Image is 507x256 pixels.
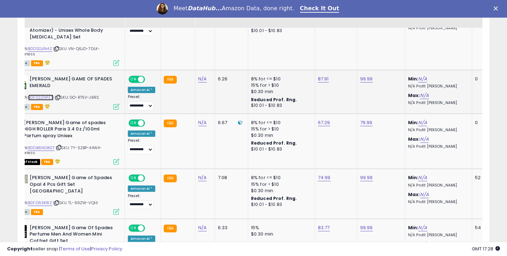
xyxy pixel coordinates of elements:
[408,92,420,99] b: Max:
[251,188,309,194] div: $0.30 min
[164,76,177,84] small: FBA
[14,46,100,56] span: | SKU: VN-Q6JD-7DLK-stickerless
[475,175,497,181] div: 52
[28,46,52,52] a: B0DSGJ1N4Z
[408,183,467,188] p: N/A Profit [PERSON_NAME]
[31,209,43,215] span: FBA
[41,159,53,165] span: FBA
[318,75,329,83] a: 87.91
[408,200,467,205] p: N/A Profit [PERSON_NAME]
[14,120,119,164] div: ASIN:
[251,146,309,152] div: $10.01 - $10.83
[251,175,309,181] div: 8% for <= $10
[129,225,138,231] span: ON
[251,140,297,146] b: Reduced Prof. Rng.
[408,26,467,31] p: N/A Profit [PERSON_NAME]
[30,225,115,246] b: [PERSON_NAME] Game Of Spades Perfume Men And Women Mini Coffret Gift Set
[251,103,309,109] div: $10.01 - $10.83
[128,87,155,93] div: Amazon AI *
[418,174,427,181] a: N/A
[198,75,207,83] a: N/A
[318,224,330,231] a: 83.77
[31,104,43,110] span: FBA
[14,145,102,156] span: | SKU: 7Y-5ZBP-44W4-stickerless
[198,224,207,231] a: N/A
[408,224,419,231] b: Min:
[188,5,222,12] i: DataHub...
[43,60,50,65] i: hazardous material
[30,175,115,196] b: [PERSON_NAME] Game of Spades Opal 4 Pcs Gift Set [GEOGRAPHIC_DATA]
[128,130,155,137] div: Amazon AI *
[218,225,243,231] div: 6.33
[218,120,243,126] div: 6.67
[164,120,177,127] small: FBA
[164,225,177,232] small: FBA
[53,159,61,164] i: hazardous material
[251,231,309,237] div: $0.30 min
[408,191,420,198] b: Max:
[144,120,155,126] span: OFF
[318,119,330,126] a: 67.29
[418,119,427,126] a: N/A
[251,126,309,132] div: 15% for > $10
[157,3,168,14] img: Profile image for Georgie
[475,76,497,82] div: 0
[129,77,138,83] span: ON
[31,60,43,66] span: FBA
[494,6,501,11] div: Close
[420,92,428,99] a: N/A
[475,120,497,126] div: 0
[128,194,155,209] div: Preset:
[408,233,467,238] p: N/A Profit [PERSON_NAME]
[420,136,428,143] a: N/A
[408,174,419,181] b: Min:
[28,145,55,151] a: B0DB6ND8GT
[129,120,138,126] span: ON
[251,28,309,34] div: $10.01 - $10.83
[360,224,373,231] a: 99.99
[418,224,427,231] a: N/A
[251,181,309,188] div: 15% for > $10
[408,75,419,82] b: Min:
[164,175,177,182] small: FBA
[144,77,155,83] span: OFF
[128,95,155,110] div: Preset:
[198,174,207,181] a: N/A
[43,104,50,109] i: hazardous material
[144,225,155,231] span: OFF
[14,159,40,165] span: All listings that are currently out of stock and unavailable for purchase on Amazon
[218,76,243,82] div: 6.26
[144,175,155,181] span: OFF
[218,175,243,181] div: 7.08
[7,246,122,252] div: seller snap | |
[360,75,373,83] a: 99.99
[251,82,309,89] div: 15% for > $10
[475,225,497,231] div: 54
[14,76,119,109] div: ASIN:
[408,119,419,126] b: Min:
[128,185,155,192] div: Amazon AI *
[91,245,122,252] a: Privacy Policy
[472,245,500,252] span: 2025-09-10 17:28 GMT
[251,120,309,126] div: 8% for <= $10
[251,132,309,139] div: $0.30 min
[251,195,297,201] b: Reduced Prof. Rng.
[28,200,52,206] a: B0FD63K1RZ
[418,75,427,83] a: N/A
[300,5,339,13] a: Check It Out
[251,97,297,103] b: Reduced Prof. Rng.
[251,202,309,208] div: $10.01 - $10.83
[53,200,98,206] span: | SKU: TL-99ZW-VQHI
[318,174,331,181] a: 74.99
[360,119,373,126] a: 79.99
[408,84,467,89] p: N/A Profit [PERSON_NAME]
[60,245,90,252] a: Terms of Use
[408,128,467,133] p: N/A Profit [PERSON_NAME]
[7,245,33,252] strong: Copyright
[251,76,309,82] div: 8% for <= $10
[251,225,309,231] div: 15%
[420,191,428,198] a: N/A
[408,136,420,142] b: Max:
[198,119,207,126] a: N/A
[128,138,155,154] div: Preset:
